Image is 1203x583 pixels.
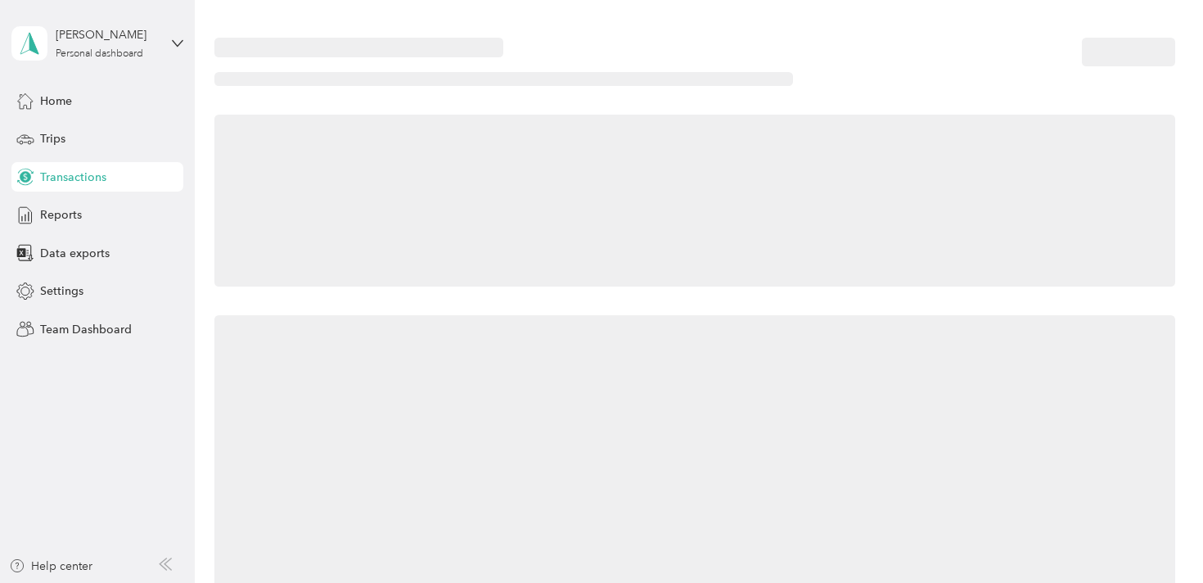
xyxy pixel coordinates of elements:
[40,130,65,147] span: Trips
[56,26,158,43] div: [PERSON_NAME]
[40,245,110,262] span: Data exports
[56,49,143,59] div: Personal dashboard
[40,282,83,300] span: Settings
[9,558,92,575] button: Help center
[1111,491,1203,583] iframe: Everlance-gr Chat Button Frame
[40,169,106,186] span: Transactions
[40,93,72,110] span: Home
[40,206,82,224] span: Reports
[40,321,132,338] span: Team Dashboard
